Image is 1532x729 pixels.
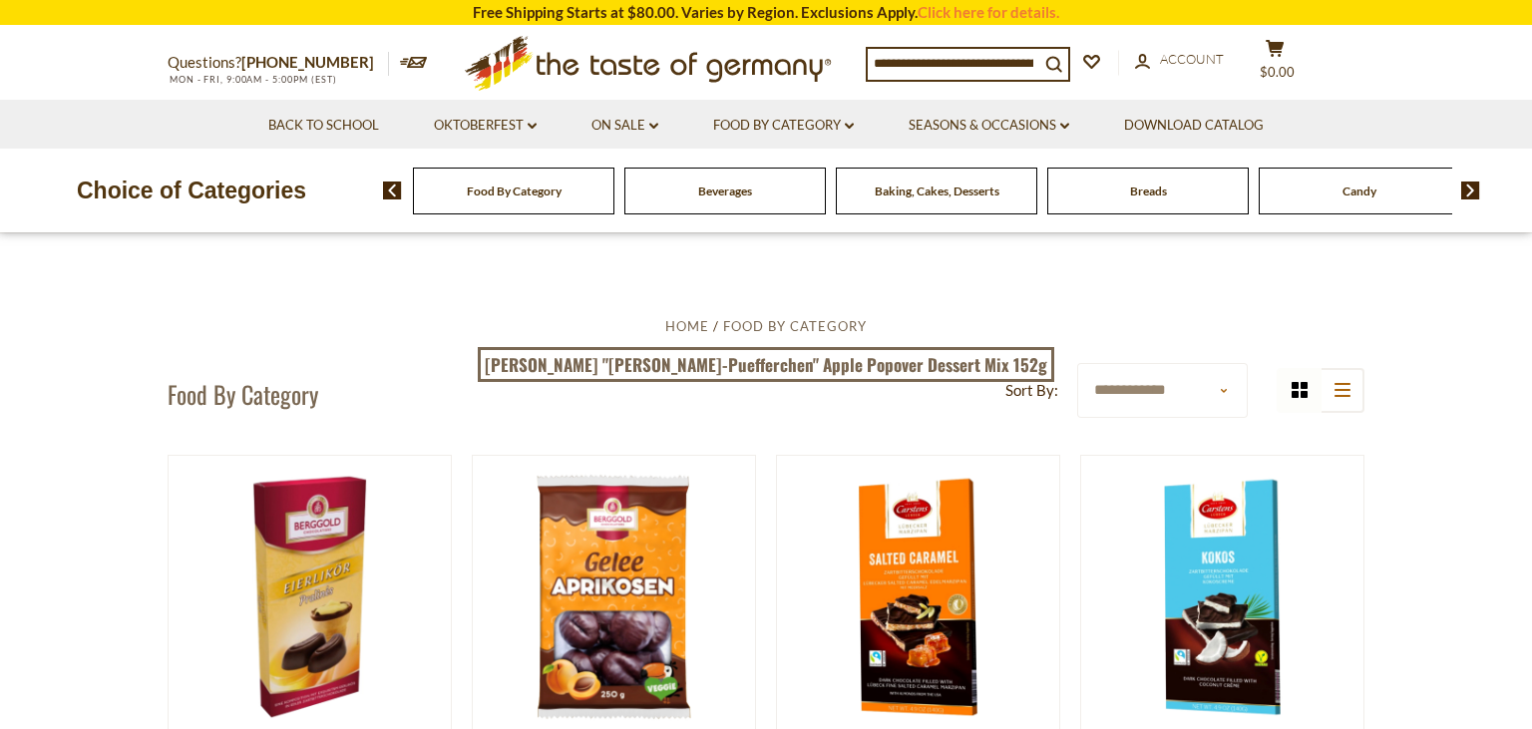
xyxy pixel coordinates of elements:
[1342,183,1376,198] a: Candy
[1130,183,1167,198] a: Breads
[1160,51,1224,67] span: Account
[723,318,867,334] a: Food By Category
[1005,378,1058,403] label: Sort By:
[168,50,389,76] p: Questions?
[467,183,562,198] a: Food By Category
[478,347,1055,383] a: [PERSON_NAME] "[PERSON_NAME]-Puefferchen" Apple Popover Dessert Mix 152g
[1461,182,1480,199] img: next arrow
[1260,64,1295,80] span: $0.00
[168,74,337,85] span: MON - FRI, 9:00AM - 5:00PM (EST)
[383,182,402,199] img: previous arrow
[713,115,854,137] a: Food By Category
[1124,115,1264,137] a: Download Catalog
[591,115,658,137] a: On Sale
[168,379,318,409] h1: Food By Category
[434,115,537,137] a: Oktoberfest
[698,183,752,198] a: Beverages
[268,115,379,137] a: Back to School
[918,3,1059,21] a: Click here for details.
[665,318,709,334] a: Home
[909,115,1069,137] a: Seasons & Occasions
[875,183,999,198] a: Baking, Cakes, Desserts
[241,53,374,71] a: [PHONE_NUMBER]
[1135,49,1224,71] a: Account
[1245,39,1305,89] button: $0.00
